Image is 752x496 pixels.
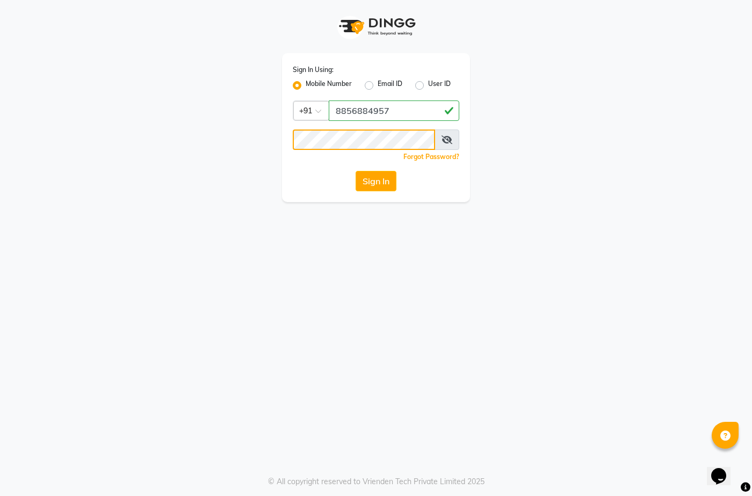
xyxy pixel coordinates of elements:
img: logo1.svg [333,11,419,42]
input: Username [329,100,459,121]
input: Username [293,130,435,150]
label: Sign In Using: [293,65,334,75]
label: User ID [428,79,451,92]
label: Mobile Number [306,79,352,92]
iframe: chat widget [707,453,741,485]
a: Forgot Password? [403,153,459,161]
button: Sign In [356,171,396,191]
label: Email ID [378,79,402,92]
